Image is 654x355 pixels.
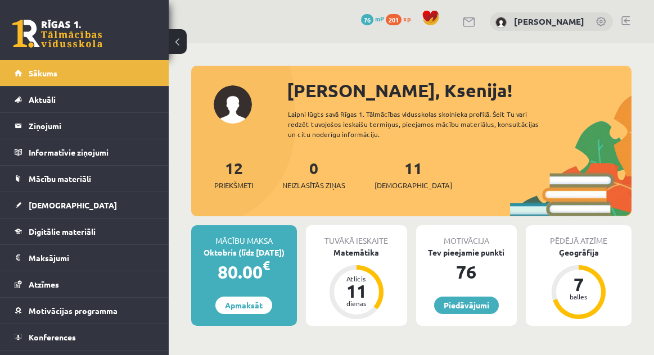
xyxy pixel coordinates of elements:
[361,14,384,23] a: 76 mP
[306,247,407,321] a: Matemātika Atlicis 11 dienas
[403,14,411,23] span: xp
[214,180,253,191] span: Priekšmeti
[282,158,345,191] a: 0Neizlasītās ziņas
[191,225,297,247] div: Mācību maksa
[191,258,297,285] div: 80.00
[15,139,155,165] a: Informatīvie ziņojumi
[15,166,155,192] a: Mācību materiāli
[306,225,407,247] div: Tuvākā ieskaite
[288,109,552,139] div: Laipni lūgts savā Rīgas 1. Tālmācības vidusskolas skolnieka profilā. Šeit Tu vari redzēt tuvojošo...
[526,225,632,247] div: Pēdējā atzīme
[29,279,59,289] span: Atzīmes
[287,77,632,104] div: [PERSON_NAME], Ksenija!
[15,271,155,297] a: Atzīmes
[526,247,632,258] div: Ģeogrāfija
[340,275,373,282] div: Atlicis
[15,113,155,139] a: Ziņojumi
[562,275,596,293] div: 7
[434,297,499,314] a: Piedāvājumi
[386,14,402,25] span: 201
[375,14,384,23] span: mP
[29,200,117,210] span: [DEMOGRAPHIC_DATA]
[495,17,507,28] img: Ksenija Tereško
[562,293,596,300] div: balles
[375,158,452,191] a: 11[DEMOGRAPHIC_DATA]
[15,87,155,112] a: Aktuāli
[214,158,253,191] a: 12Priekšmeti
[15,60,155,86] a: Sākums
[282,180,345,191] span: Neizlasītās ziņas
[29,245,155,271] legend: Maksājumi
[15,298,155,324] a: Motivācijas programma
[514,16,584,27] a: [PERSON_NAME]
[340,300,373,307] div: dienas
[416,247,517,258] div: Tev pieejamie punkti
[29,113,155,139] legend: Ziņojumi
[215,297,272,314] a: Apmaksāt
[375,180,452,191] span: [DEMOGRAPHIC_DATA]
[29,174,91,184] span: Mācību materiāli
[29,226,96,236] span: Digitālie materiāli
[15,219,155,244] a: Digitālie materiāli
[361,14,373,25] span: 76
[306,247,407,258] div: Matemātika
[29,68,57,78] span: Sākums
[15,324,155,350] a: Konferences
[340,282,373,300] div: 11
[15,245,155,271] a: Maksājumi
[526,247,632,321] a: Ģeogrāfija 7 balles
[29,332,76,342] span: Konferences
[29,306,118,316] span: Motivācijas programma
[416,225,517,247] div: Motivācija
[191,247,297,258] div: Oktobris (līdz [DATE])
[12,20,102,48] a: Rīgas 1. Tālmācības vidusskola
[15,192,155,218] a: [DEMOGRAPHIC_DATA]
[29,139,155,165] legend: Informatīvie ziņojumi
[29,94,56,104] span: Aktuāli
[416,258,517,285] div: 76
[386,14,416,23] a: 201 xp
[263,257,270,274] span: €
